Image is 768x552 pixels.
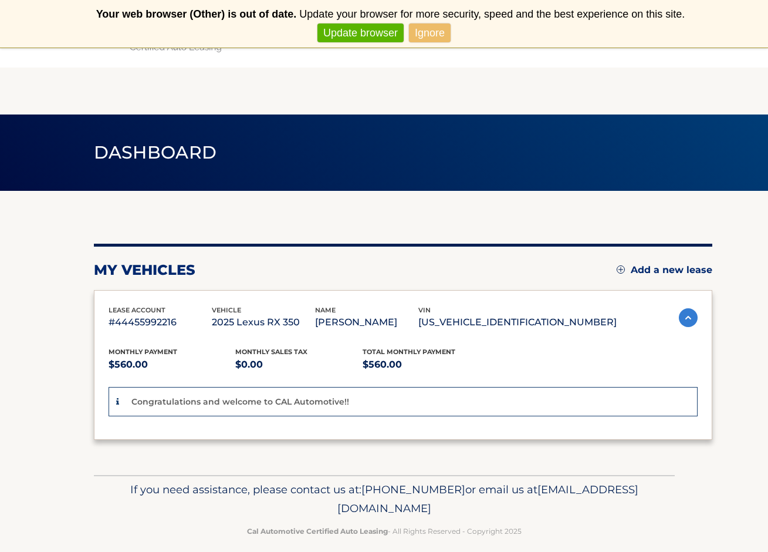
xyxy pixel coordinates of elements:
span: lease account [109,306,165,314]
p: $560.00 [109,356,236,373]
span: Monthly sales Tax [235,348,307,356]
p: $0.00 [235,356,363,373]
a: Add a new lease [617,264,712,276]
span: Total Monthly Payment [363,348,455,356]
a: Update browser [317,23,404,43]
p: [PERSON_NAME] [315,314,418,331]
h2: my vehicles [94,261,195,279]
span: Update your browser for more security, speed and the best experience on this site. [299,8,685,20]
p: [US_VEHICLE_IDENTIFICATION_NUMBER] [418,314,617,331]
p: Congratulations and welcome to CAL Automotive!! [131,396,349,407]
span: vehicle [212,306,241,314]
img: accordion-active.svg [679,308,698,327]
span: Dashboard [94,142,217,163]
span: [PHONE_NUMBER] [361,483,465,496]
span: Monthly Payment [109,348,177,356]
a: Ignore [409,23,451,43]
p: If you need assistance, please contact us at: or email us at [102,480,667,518]
span: name [315,306,336,314]
p: 2025 Lexus RX 350 [212,314,315,331]
span: vin [418,306,431,314]
img: add.svg [617,265,625,274]
p: - All Rights Reserved - Copyright 2025 [102,525,667,537]
p: $560.00 [363,356,490,373]
b: Your web browser (Other) is out of date. [96,8,297,20]
strong: Cal Automotive Certified Auto Leasing [247,527,388,536]
span: [EMAIL_ADDRESS][DOMAIN_NAME] [337,483,638,515]
p: #44455992216 [109,314,212,331]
